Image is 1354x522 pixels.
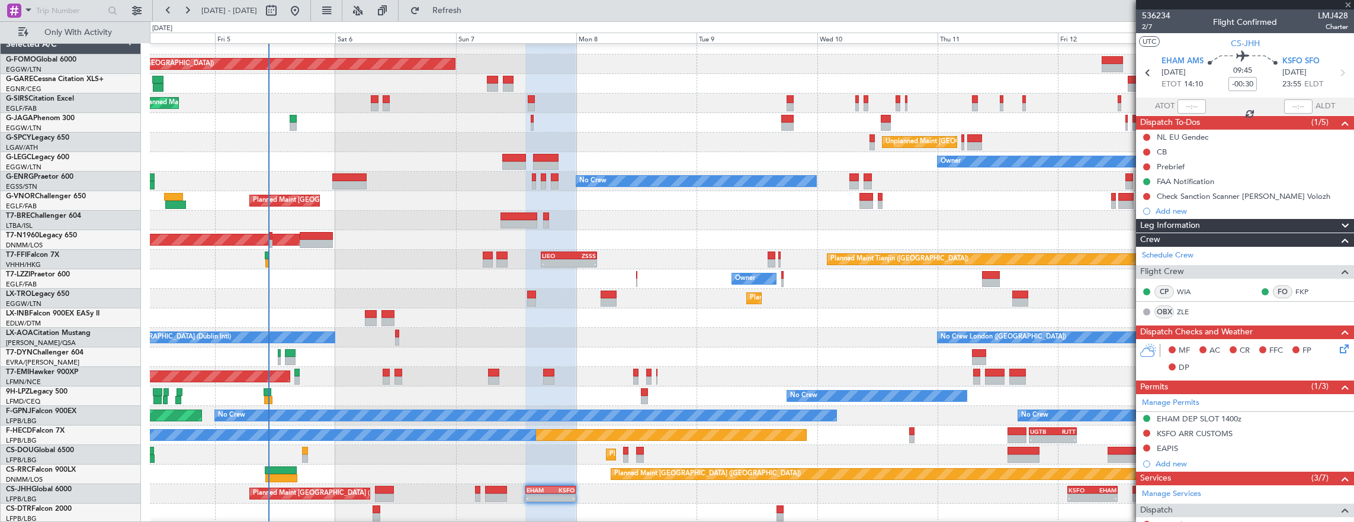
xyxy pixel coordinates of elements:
div: Fri 5 [215,33,335,43]
a: LX-INBFalcon 900EX EASy II [6,310,100,317]
a: EVRA/[PERSON_NAME] [6,358,79,367]
span: Dispatch Checks and Weather [1140,326,1253,339]
div: - [569,260,596,267]
a: LFMD/CEQ [6,397,40,406]
div: Mon 8 [576,33,697,43]
a: LFPB/LBG [6,456,37,465]
div: Sat 6 [335,33,455,43]
a: EGGW/LTN [6,163,41,172]
span: G-LEGC [6,154,31,161]
div: No Crew [790,387,817,405]
span: T7-LZZI [6,271,30,278]
span: Crew [1140,233,1160,247]
div: Sun 7 [456,33,576,43]
a: G-SPCYLegacy 650 [6,134,69,141]
span: G-SIRS [6,95,28,102]
a: 9H-LPZLegacy 500 [6,388,68,395]
a: EGSS/STN [6,182,37,191]
input: Trip Number [36,2,104,20]
span: F-GPNJ [6,408,31,415]
span: T7-BRE [6,212,30,220]
a: CS-RRCFalcon 900LX [6,466,76,473]
a: EGGW/LTN [6,124,41,133]
div: No Crew London ([GEOGRAPHIC_DATA]) [941,328,1066,346]
span: EHAM AMS [1162,56,1204,67]
div: Planned Maint Tianjin ([GEOGRAPHIC_DATA]) [830,250,968,268]
span: CS-JHH [6,486,31,493]
span: 536234 [1142,9,1170,22]
div: - [1030,436,1053,443]
span: T7-FFI [6,252,27,259]
span: MF [1179,345,1190,357]
a: Schedule Crew [1142,250,1193,262]
div: NL EU Gendec [1157,132,1208,142]
div: Planned Maint [GEOGRAPHIC_DATA] ([GEOGRAPHIC_DATA]) [253,485,439,502]
span: F-HECD [6,427,32,434]
div: RJTT [1053,428,1075,435]
span: Services [1140,472,1171,485]
span: 9H-LPZ [6,388,30,395]
a: G-VNORChallenger 650 [6,193,86,200]
span: ALDT [1316,101,1335,112]
a: G-LEGCLegacy 600 [6,154,69,161]
a: FKP [1295,286,1322,297]
a: EGLF/FAB [6,104,37,113]
span: FFC [1269,345,1283,357]
div: Flight Confirmed [1213,16,1277,28]
div: - [1053,436,1075,443]
a: EGGW/LTN [6,299,41,308]
a: VHHH/HKG [6,260,41,269]
a: EDLW/DTM [6,319,41,328]
span: T7-N1960 [6,232,39,239]
a: LFPB/LBG [6,495,37,504]
span: 14:10 [1184,79,1203,91]
div: EHAM [527,486,551,494]
div: - [527,494,551,501]
span: (1/3) [1311,380,1329,392]
span: G-SPCY [6,134,31,141]
span: (1/5) [1311,116,1329,128]
span: LX-TRO [6,291,31,298]
a: G-GARECessna Citation XLS+ [6,76,104,83]
span: Leg Information [1140,219,1200,233]
div: No Crew [579,172,607,190]
span: Flight Crew [1140,265,1184,279]
a: G-FOMOGlobal 6000 [6,56,76,63]
span: ETOT [1162,79,1181,91]
div: Owner [735,270,755,288]
a: T7-N1960Legacy 650 [6,232,77,239]
div: Check Sanction Scanner [PERSON_NAME] Volozh [1157,191,1330,201]
a: LX-TROLegacy 650 [6,291,69,298]
a: EGLF/FAB [6,202,37,211]
div: Planned Maint [GEOGRAPHIC_DATA] ([GEOGRAPHIC_DATA]) [609,446,796,463]
a: F-HECDFalcon 7X [6,427,65,434]
div: UGTB [1030,428,1053,435]
a: EGGW/LTN [6,65,41,74]
div: Thu 4 [95,33,215,43]
div: - [1093,494,1116,501]
span: Permits [1140,381,1168,394]
a: T7-DYNChallenger 604 [6,349,84,356]
span: LX-AOA [6,330,33,337]
span: ATOT [1155,101,1175,112]
span: 23:55 [1282,79,1301,91]
div: Wed 10 [817,33,938,43]
div: Thu 11 [938,33,1058,43]
a: T7-EMIHawker 900XP [6,369,78,376]
div: Planned Maint Dusseldorf [750,289,827,307]
span: KSFO SFO [1282,56,1320,67]
div: Add new [1156,459,1348,469]
div: OBX [1154,305,1174,318]
div: Fri 12 [1058,33,1178,43]
span: T7-DYN [6,349,33,356]
a: F-GPNJFalcon 900EX [6,408,76,415]
a: Manage Services [1142,488,1201,500]
span: CS-JHH [1231,37,1260,50]
span: Refresh [422,7,472,15]
span: [DATE] [1162,67,1186,79]
span: Dispatch To-Dos [1140,116,1200,130]
a: CS-DTRFalcon 2000 [6,505,72,513]
div: EHAM DEP SLOT 1400z [1157,414,1241,424]
a: Manage Permits [1142,397,1199,409]
div: KSFO [1069,486,1092,494]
